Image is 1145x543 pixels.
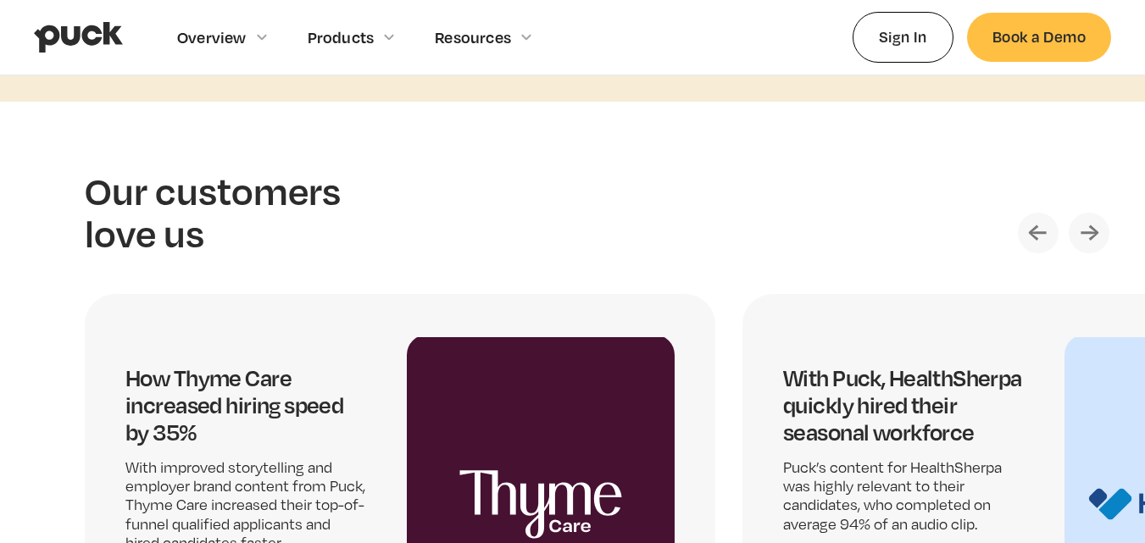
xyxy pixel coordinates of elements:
[177,28,247,47] div: Overview
[783,458,1024,535] p: Puck’s content for HealthSherpa was highly relevant to their candidates, who completed on average...
[435,28,511,47] div: Resources
[85,169,356,253] h2: Our customers love us
[1018,213,1059,253] div: Previous slide
[783,364,1024,446] h4: With Puck, HealthSherpa quickly hired their seasonal workforce
[967,13,1111,61] a: Book a Demo
[125,364,366,446] h4: How Thyme Care increased hiring speed by 35%
[853,12,953,62] a: Sign In
[1069,213,1109,253] div: Next slide
[308,28,375,47] div: Products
